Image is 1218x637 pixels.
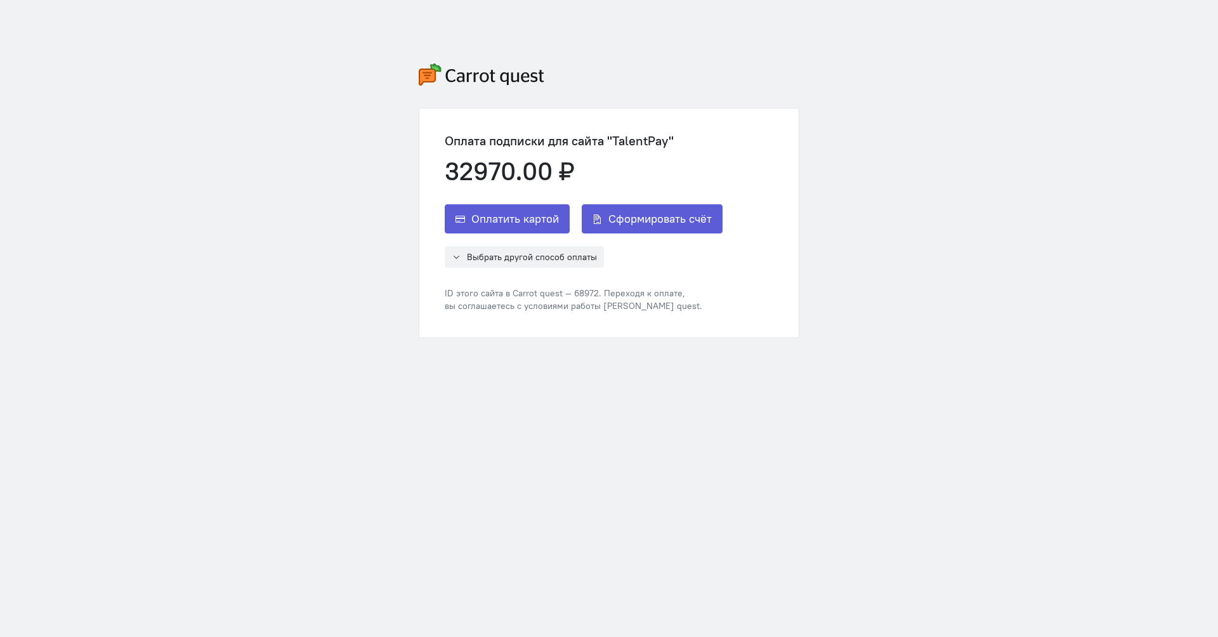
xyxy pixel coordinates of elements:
[445,204,570,233] button: Оплатить картой
[445,134,723,148] div: Оплата подписки для сайта "TalentPay"
[445,287,723,312] div: ID этого сайта в Carrot quest — 68972. Переходя к оплате, вы соглашаетесь с условиями работы [PER...
[608,211,712,227] span: Сформировать счёт
[419,63,544,86] img: carrot-quest-logo.svg
[445,246,604,268] button: Выбрать другой способ оплаты
[445,157,723,185] div: 32970.00 ₽
[467,251,597,263] span: Выбрать другой способ оплаты
[582,204,723,233] button: Сформировать счёт
[471,211,559,227] span: Оплатить картой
